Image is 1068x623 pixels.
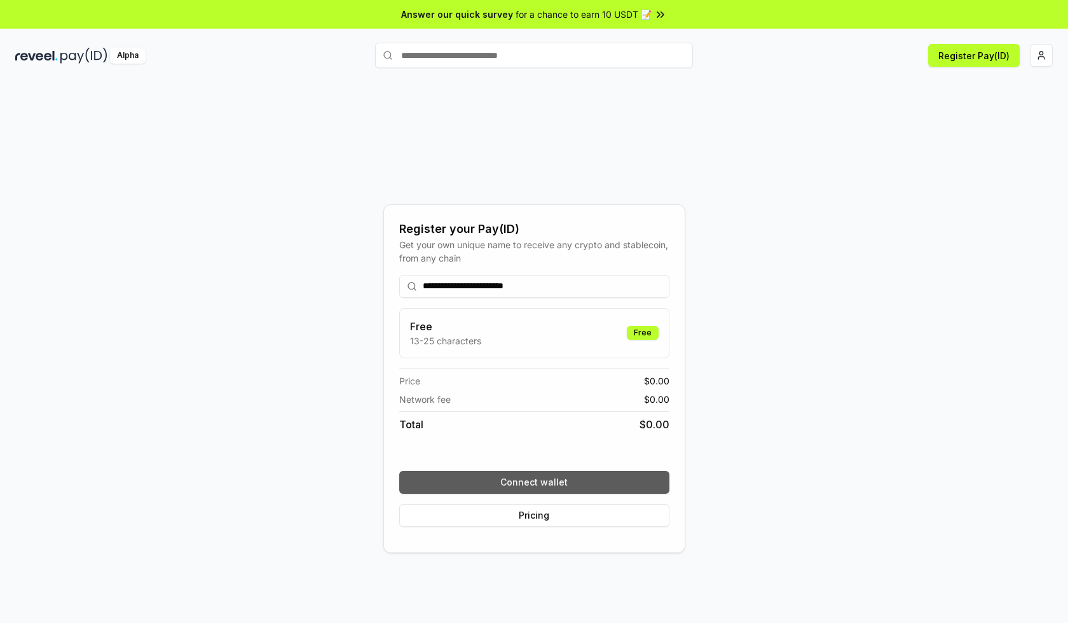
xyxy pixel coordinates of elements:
img: reveel_dark [15,48,58,64]
button: Pricing [399,504,669,527]
div: Alpha [110,48,146,64]
div: Free [627,326,659,340]
div: Get your own unique name to receive any crypto and stablecoin, from any chain [399,238,669,265]
button: Register Pay(ID) [928,44,1020,67]
span: Total [399,417,423,432]
span: Answer our quick survey [401,8,513,21]
span: $ 0.00 [640,417,669,432]
h3: Free [410,319,481,334]
button: Connect wallet [399,471,669,494]
span: Price [399,374,420,388]
span: for a chance to earn 10 USDT 📝 [516,8,652,21]
span: Network fee [399,393,451,406]
img: pay_id [60,48,107,64]
div: Register your Pay(ID) [399,220,669,238]
span: $ 0.00 [644,374,669,388]
p: 13-25 characters [410,334,481,347]
span: $ 0.00 [644,393,669,406]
